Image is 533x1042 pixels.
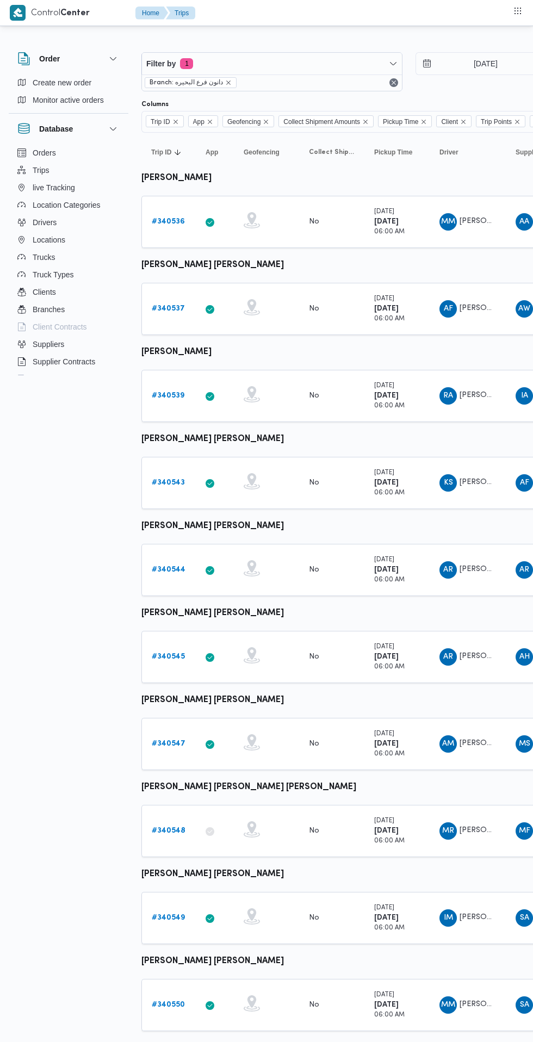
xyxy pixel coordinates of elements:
span: Collect Shipment Amounts [278,115,374,127]
span: Geofencing [227,116,261,128]
b: [PERSON_NAME] [PERSON_NAME] [141,522,284,530]
span: Trucks [33,251,55,264]
span: App [206,148,218,157]
b: [DATE] [374,392,399,399]
span: Trip ID [146,115,184,127]
label: Columns [141,100,169,109]
span: live Tracking [33,181,75,194]
b: [PERSON_NAME] [PERSON_NAME] [141,870,284,878]
div: Ahmad Husam Aldin Saaid Ahmad [516,648,533,666]
b: [DATE] [374,914,399,921]
span: RA [443,387,453,405]
span: MM [441,213,455,231]
small: [DATE] [374,992,394,998]
div: Order [9,74,128,113]
span: Trip ID; Sorted in descending order [151,148,171,157]
small: [DATE] [374,731,394,737]
span: Suppliers [33,338,64,351]
span: MM [441,996,455,1014]
small: [DATE] [374,818,394,824]
a: #340536 [152,215,185,228]
small: [DATE] [374,209,394,215]
span: Branches [33,303,65,316]
button: Database [17,122,120,135]
button: Home [135,7,168,20]
button: Clients [13,283,124,301]
button: Branches [13,301,124,318]
b: [PERSON_NAME] [PERSON_NAME] [PERSON_NAME] [141,783,356,791]
b: [DATE] [374,1001,399,1008]
b: [PERSON_NAME] [PERSON_NAME] [141,261,284,269]
div: No [309,217,319,227]
small: 06:00 AM [374,1012,405,1018]
span: [PERSON_NAME] [460,392,522,399]
small: 06:00 AM [374,490,405,496]
span: Branch: دانون فرع البحيره [150,78,223,88]
small: 06:00 AM [374,403,405,409]
img: X8yXhbKr1z7QwAAAABJRU5ErkJggg== [10,5,26,21]
div: Muhammad Rajab Saif Alnasar Saad Alaam [439,822,457,840]
div: Database [9,144,128,380]
button: Remove Trip Points from selection in this group [514,119,520,125]
div: Muhammad Mufarah Tofiq Mahmood Alamsairi [439,996,457,1014]
span: AM [442,735,454,753]
a: #340543 [152,476,185,489]
span: Clients [33,286,56,299]
a: #340549 [152,911,185,925]
span: App [188,115,218,127]
span: AH [519,648,530,666]
a: #340544 [152,563,185,576]
span: AA [519,213,529,231]
span: AR [443,561,453,579]
div: Slah Aataiah Jab Allah Muhammad [516,996,533,1014]
b: [DATE] [374,218,399,225]
span: MF [519,822,530,840]
small: 06:00 AM [374,229,405,235]
div: No [309,304,319,314]
button: Geofencing [239,144,294,161]
button: Drivers [13,214,124,231]
div: Slah Aataiah Jab Allah Muhammad [516,909,533,927]
span: Trip Points [476,115,525,127]
span: Location Categories [33,199,101,212]
small: 06:00 AM [374,838,405,844]
span: 1 active filters [180,58,193,69]
button: Devices [13,370,124,388]
button: Filter by1 active filters [142,53,402,75]
span: Filter by [146,57,176,70]
span: Geofencing [222,115,274,127]
button: App [201,144,228,161]
b: # 340544 [152,566,185,573]
b: # 340536 [152,218,185,225]
div: No [309,478,319,488]
b: # 340545 [152,653,185,660]
svg: Sorted in descending order [173,148,182,157]
b: [DATE] [374,827,399,834]
div: Muhammad Mahmood Alsaid Azam [439,213,457,231]
button: Monitor active orders [13,91,124,109]
span: Drivers [33,216,57,229]
button: Truck Types [13,266,124,283]
button: Suppliers [13,336,124,353]
button: Trips [13,162,124,179]
b: [PERSON_NAME] [PERSON_NAME] [141,435,284,443]
b: [DATE] [374,305,399,312]
div: Ali Abadallah Abadalsmd Aljsamai [516,213,533,231]
button: Order [17,52,120,65]
b: # 340547 [152,740,185,747]
button: Remove Trip ID from selection in this group [172,119,179,125]
small: 06:00 AM [374,316,405,322]
span: Pickup Time [383,116,418,128]
button: Remove [387,76,400,89]
div: Ahmad Faroq Ahmad Jab Allah [516,474,533,492]
small: 06:00 AM [374,751,405,757]
b: # 340539 [152,392,184,399]
span: Driver [439,148,458,157]
a: #340550 [152,998,185,1012]
span: Client [441,116,458,128]
span: KS [444,474,453,492]
span: SA [520,996,529,1014]
small: 06:00 AM [374,577,405,583]
div: No [309,739,319,749]
b: [DATE] [374,479,399,486]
